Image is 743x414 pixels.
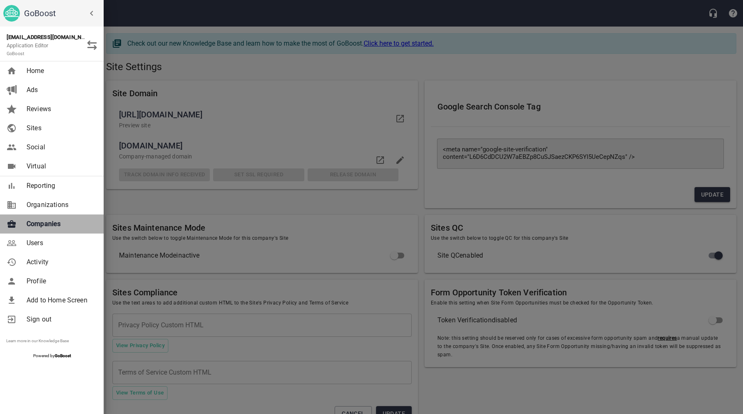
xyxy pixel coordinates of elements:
span: Social [27,142,94,152]
span: Reviews [27,104,94,114]
span: Reporting [27,181,94,191]
small: GoBoost [7,51,24,56]
span: Home [27,66,94,76]
span: Virtual [27,161,94,171]
span: Profile [27,276,94,286]
button: Switch Role [82,35,102,55]
span: Application Editor [7,42,49,57]
img: go_boost_head.png [3,5,20,22]
span: Users [27,238,94,248]
h6: GoBoost [24,7,100,20]
span: Activity [27,257,94,267]
span: Sites [27,123,94,133]
strong: [EMAIL_ADDRESS][DOMAIN_NAME] [7,34,94,40]
span: Add to Home Screen [27,295,94,305]
span: Sign out [27,314,94,324]
a: Learn more in our Knowledge Base [6,339,69,343]
strong: GoBoost [55,353,71,358]
span: Powered by [33,353,71,358]
span: Companies [27,219,94,229]
span: Ads [27,85,94,95]
span: Organizations [27,200,94,210]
